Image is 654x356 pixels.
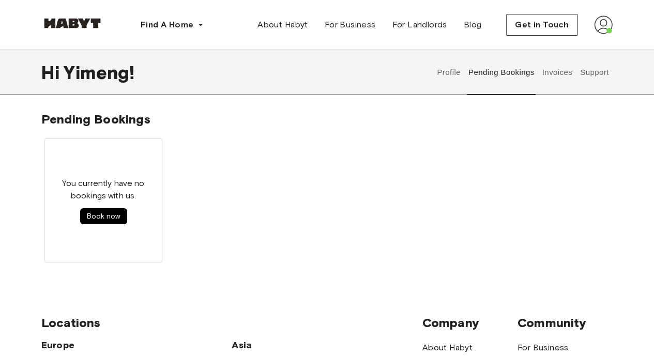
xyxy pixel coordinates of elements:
span: Yimeng ! [64,61,134,83]
a: For Landlords [384,14,455,35]
button: Invoices [541,50,573,95]
button: Find A Home [132,14,212,35]
span: Pending Bookings [41,112,150,127]
span: For Business [325,19,376,31]
span: Locations [41,315,422,331]
span: Asia [232,339,327,351]
span: Get in Touch [515,19,569,31]
span: For Landlords [392,19,447,31]
span: Community [518,315,613,331]
span: About Habyt [257,19,308,31]
button: Book now [80,208,127,224]
a: About Habyt [249,14,316,35]
button: Profile [436,50,462,95]
span: Hi [41,61,64,83]
span: Blog [464,19,482,31]
img: Habyt [41,18,103,28]
a: About Habyt [422,342,473,354]
span: Find A Home [141,19,193,31]
button: Support [579,50,610,95]
span: Company [422,315,518,331]
a: For Business [518,342,569,354]
a: Blog [455,14,490,35]
span: Europe [41,339,232,351]
button: Pending Bookings [467,50,536,95]
a: For Business [316,14,384,35]
img: avatar [594,16,613,34]
div: user profile tabs [433,50,613,95]
div: You currently have no bookings with us. [51,177,156,224]
button: Get in Touch [506,14,577,36]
